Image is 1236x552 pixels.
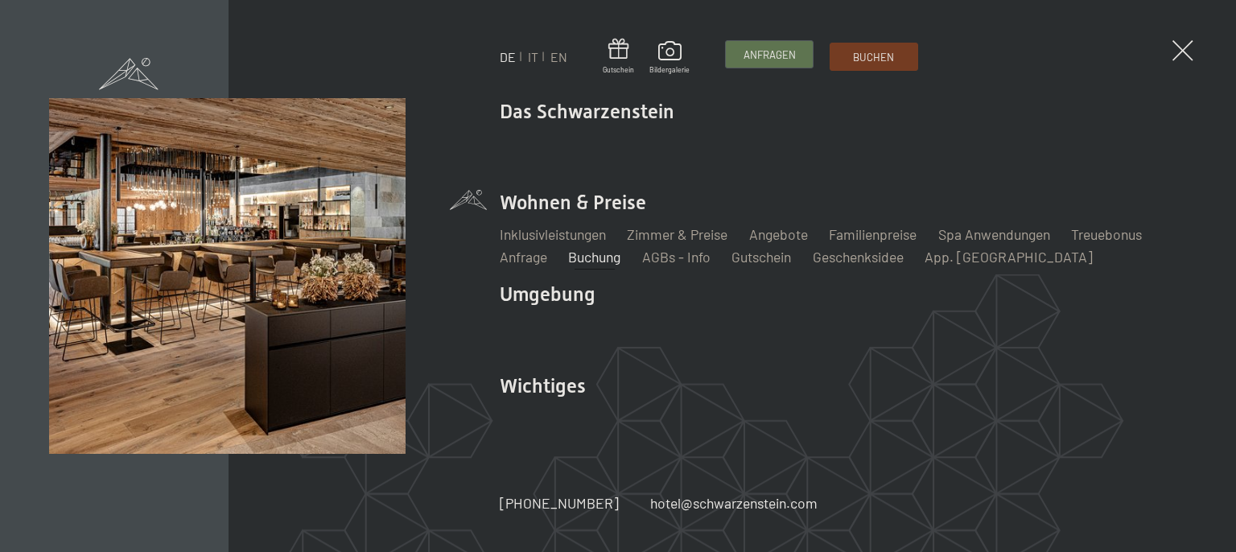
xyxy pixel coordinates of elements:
[829,225,917,243] a: Familienpreise
[603,65,634,75] span: Gutschein
[649,41,690,75] a: Bildergalerie
[500,494,619,512] span: [PHONE_NUMBER]
[603,39,634,75] a: Gutschein
[813,248,904,266] a: Geschenksidee
[744,47,796,62] span: Anfragen
[1071,225,1142,243] a: Treuebonus
[500,49,516,64] a: DE
[749,225,808,243] a: Angebote
[649,65,690,75] span: Bildergalerie
[726,41,813,68] a: Anfragen
[925,248,1093,266] a: App. [GEOGRAPHIC_DATA]
[528,49,538,64] a: IT
[650,493,818,513] a: hotel@schwarzenstein.com
[642,248,711,266] a: AGBs - Info
[568,248,620,266] a: Buchung
[550,49,567,64] a: EN
[500,248,547,266] a: Anfrage
[500,225,606,243] a: Inklusivleistungen
[938,225,1050,243] a: Spa Anwendungen
[731,248,791,266] a: Gutschein
[500,493,619,513] a: [PHONE_NUMBER]
[853,50,894,64] span: Buchen
[830,43,917,70] a: Buchen
[627,225,727,243] a: Zimmer & Preise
